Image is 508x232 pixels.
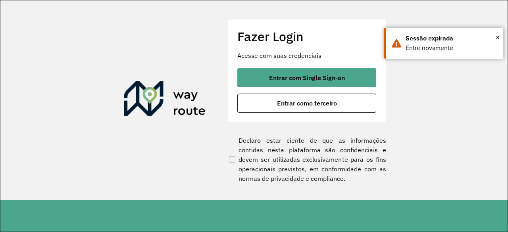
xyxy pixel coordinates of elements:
[237,29,376,44] h2: Fazer Login
[124,81,206,119] img: Roteirizador AmbevTech
[496,31,500,43] button: Close
[406,43,497,53] div: Entre novamente
[269,75,345,81] span: Entrar com Single Sign-on
[496,31,500,43] span: ×
[237,68,376,87] button: button
[227,136,386,183] label: Declaro estar ciente de que as informações contidas nesta plataforma são confidenciais e devem se...
[277,100,337,106] span: Entrar como terceiro
[237,51,376,60] p: Acesse com suas credenciais
[237,94,376,113] button: button
[406,34,497,43] div: Sessão expirada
